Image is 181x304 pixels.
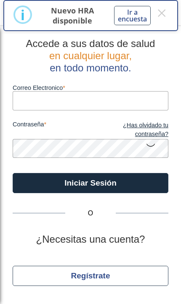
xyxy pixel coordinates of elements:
[49,50,132,61] span: en cualquier lugar,
[106,271,172,295] iframe: Help widget launcher
[13,121,90,139] label: contraseña
[13,266,168,286] button: Regístrate
[65,208,116,218] span: O
[114,6,151,25] button: Ir a encuesta
[13,173,168,193] button: Iniciar Sesión
[90,121,168,139] a: ¿Has olvidado tu contraseña?
[156,5,168,21] button: Close this dialog
[50,62,131,73] span: en todo momento.
[13,233,168,246] h2: ¿Necesitas una cuenta?
[13,84,168,91] label: Correo Electronico
[41,5,104,26] p: Nuevo HRA disponible
[26,38,155,49] span: Accede a sus datos de salud
[21,7,25,22] div: i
